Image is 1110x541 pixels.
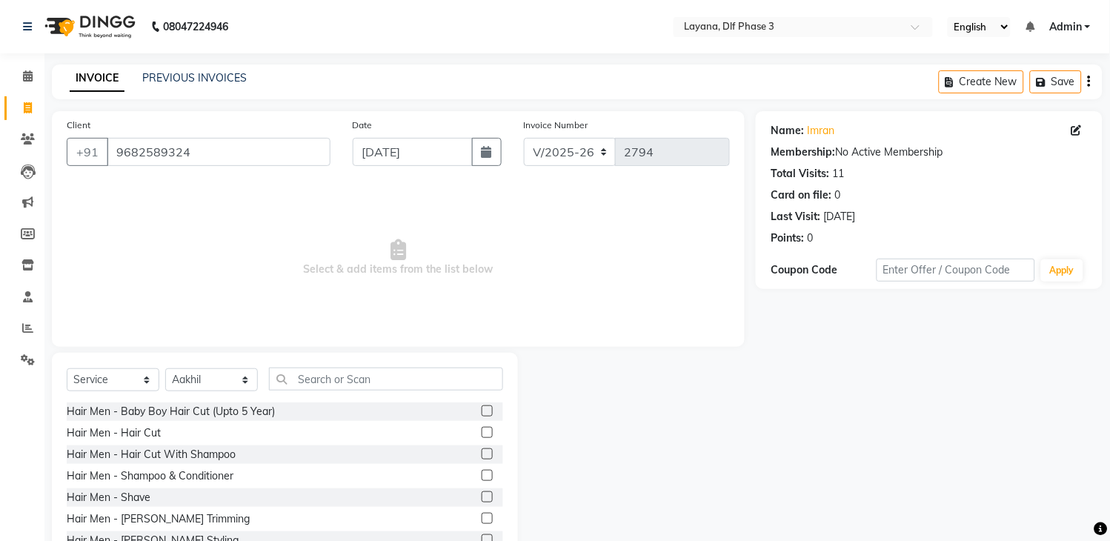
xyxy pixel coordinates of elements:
span: Select & add items from the list below [67,184,730,332]
div: [DATE] [823,209,855,225]
a: Imran [807,123,834,139]
input: Search by Name/Mobile/Email/Code [107,138,330,166]
img: logo [38,6,139,47]
div: Hair Men - Hair Cut With Shampoo [67,447,236,462]
button: Apply [1041,259,1083,282]
button: Create New [939,70,1024,93]
input: Enter Offer / Coupon Code [877,259,1035,282]
div: Points: [771,230,804,246]
span: Admin [1049,19,1082,35]
div: Hair Men - Shampoo & Conditioner [67,468,233,484]
div: No Active Membership [771,145,1088,160]
button: +91 [67,138,108,166]
div: 0 [807,230,813,246]
label: Client [67,119,90,132]
a: INVOICE [70,65,124,92]
div: Card on file: [771,187,831,203]
div: Membership: [771,145,835,160]
button: Save [1030,70,1082,93]
div: Hair Men - Shave [67,490,150,505]
b: 08047224946 [163,6,228,47]
div: Hair Men - Baby Boy Hair Cut (Upto 5 Year) [67,404,275,419]
div: 0 [834,187,840,203]
div: Last Visit: [771,209,820,225]
div: Hair Men - [PERSON_NAME] Trimming [67,511,250,527]
div: Coupon Code [771,262,877,278]
div: Hair Men - Hair Cut [67,425,161,441]
input: Search or Scan [269,368,503,391]
label: Date [353,119,373,132]
div: Name: [771,123,804,139]
a: PREVIOUS INVOICES [142,71,247,84]
div: 11 [832,166,844,182]
div: Total Visits: [771,166,829,182]
label: Invoice Number [524,119,588,132]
